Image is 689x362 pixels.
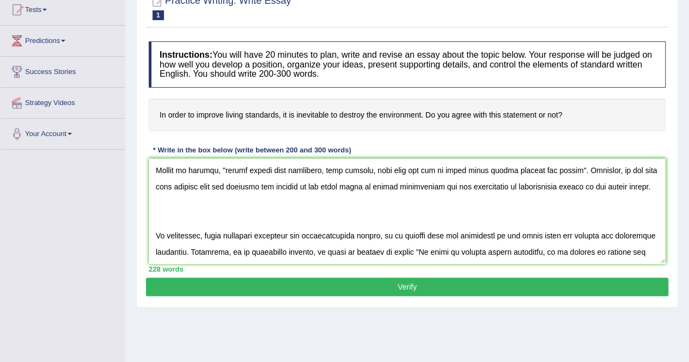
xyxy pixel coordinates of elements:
div: 228 words [149,264,666,274]
a: Predictions [1,26,125,53]
b: Instructions: [160,50,212,59]
h4: You will have 20 minutes to plan, write and revise an essay about the topic below. Your response ... [149,41,666,88]
a: Success Stories [1,57,125,84]
div: * Write in the box below (write between 200 and 300 words) [149,145,355,155]
span: 1 [153,10,164,20]
button: Verify [146,278,668,296]
h4: In order to improve living standards, it is inevitable to destroy the environment. Do you agree w... [149,99,666,132]
a: Your Account [1,119,125,146]
a: Strategy Videos [1,88,125,115]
